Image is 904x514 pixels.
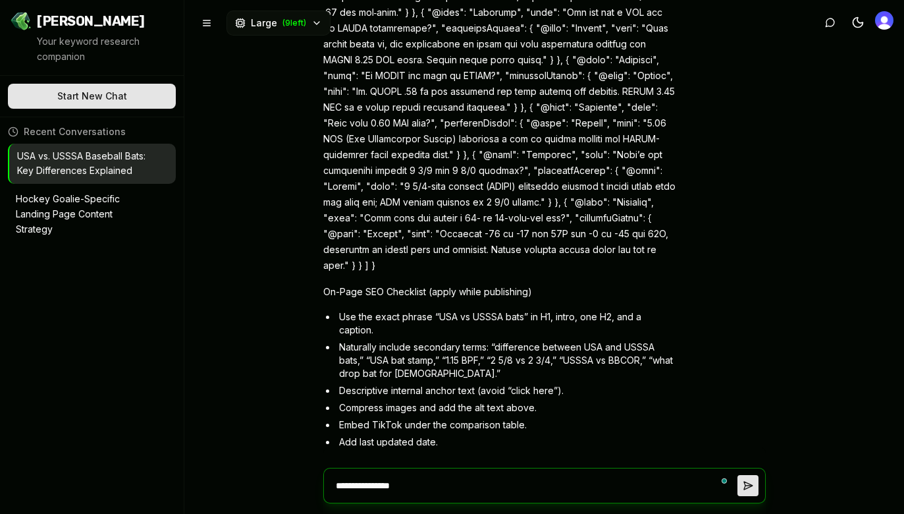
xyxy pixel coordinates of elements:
[226,11,331,36] button: Large(9left)
[875,11,893,30] button: Open user button
[8,186,176,242] button: Hockey Goalie-Specific Landing Page Content Strategy
[336,310,678,337] li: Use the exact phrase “USA vs USSSA bats” in H1, intro, one H2, and a caption.
[331,469,737,503] textarea: To enrich screen reader interactions, please activate Accessibility in Grammarly extension settings
[251,16,277,30] span: Large
[323,284,678,300] p: On-Page SEO Checklist (apply while publishing)
[9,144,176,185] button: USA vs. USSSA Baseball Bats: Key Differences Explained
[57,90,127,103] span: Start New Chat
[336,418,678,432] li: Embed TikTok under the comparison table.
[336,341,678,380] li: Naturally include secondary terms: “difference between USA and USSSA bats,” “USA bat stamp,” “1.1...
[336,436,678,449] li: Add last updated date.
[336,401,678,414] li: Compress images and add the alt text above.
[16,192,149,237] p: Hockey Goalie-Specific Landing Page Content Strategy
[336,384,678,397] li: Descriptive internal anchor text (avoid “click here”).
[24,125,126,138] span: Recent Conversations
[282,18,306,28] span: ( 9 left)
[8,84,176,109] button: Start New Chat
[37,34,173,65] p: Your keyword research companion
[11,11,32,32] img: Jello SEO Logo
[17,149,149,179] p: USA vs. USSSA Baseball Bats: Key Differences Explained
[37,12,145,30] span: [PERSON_NAME]
[875,11,893,30] img: 's logo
